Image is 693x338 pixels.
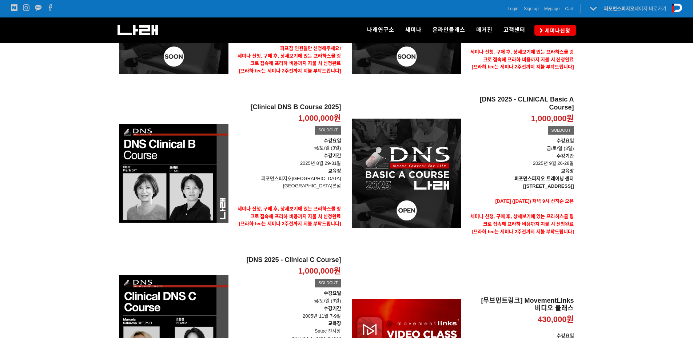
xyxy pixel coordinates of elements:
[234,175,341,190] p: 퍼포먼스피지오[GEOGRAPHIC_DATA] [GEOGRAPHIC_DATA]본점
[523,183,574,189] strong: [[STREET_ADDRESS]]
[467,96,574,251] a: [DNS 2025 - CLINICAL Basic A Course] 1,000,000원 SOLDOUT 수강요일금/토/일 (3일)수강기간 2025년 9월 26-28일교육장퍼포먼스...
[238,53,341,66] strong: 세미나 신청, 구매 후, 상세보기에 있는 프라하스쿨 링크로 접속해 프라하 비용까지 지불 시 신청완료
[531,114,574,124] p: 1,000,000원
[476,27,493,33] span: 매거진
[433,27,465,33] span: 온라인클래스
[405,27,422,33] span: 세미나
[234,305,341,320] p: 2005년 11월 7-9일
[239,221,341,226] span: [프라하 fee는 세미나 2주전까지 지불 부탁드립니다]
[234,256,341,264] h2: [DNS 2025 - Clinical C Course]
[544,5,560,12] a: Mypage
[234,290,341,305] p: 금/토/일 (3일)
[467,137,574,152] p: 금/토/일 (3일)
[498,17,531,43] a: 고객센터
[315,126,341,135] div: SOLDOUT
[234,152,341,167] p: 2025년 8월 29-31일
[524,5,539,12] a: Sign up
[470,214,574,227] strong: 세미나 신청, 구매 후, 상세보기에 있는 프라하스쿨 링크로 접속해 프라하 비용까지 지불 시 신청완료
[238,206,341,219] strong: 세미나 신청, 구매 후, 상세보기에 있는 프라하스쿨 링크로 접속해 프라하 비용까지 지불 시 신청완료
[298,113,341,124] p: 1,000,000원
[604,6,666,11] a: 퍼포먼스피지오페이지 바로가기
[328,321,341,326] strong: 교육장
[324,138,341,143] strong: 수강요일
[298,266,341,277] p: 1,000,000원
[400,17,427,43] a: 세미나
[362,17,400,43] a: 나래연구소
[239,68,341,73] span: [프라하 fee는 세미나 2주전까지 지불 부탁드립니다]
[234,144,341,152] p: 금/토/일 (3일)
[543,27,570,34] span: 세미나신청
[470,49,574,62] strong: 세미나 신청, 구매 후, 상세보기에 있는 프라하스쿨 링크로 접속해 프라하 비용까지 지불 시 신청완료
[548,126,574,135] div: SOLDOUT
[427,17,471,43] a: 온라인클래스
[467,152,574,168] p: 2025년 9월 26-28일
[561,168,574,174] strong: 교육장
[467,297,574,313] h2: [무브먼트링크] MovementLinks 비디오 클래스
[472,64,574,69] span: [프라하 fee는 세미나 2주전까지 지불 부탁드립니다]
[557,153,574,159] strong: 수강기간
[565,5,573,12] a: Cart
[604,6,634,11] strong: 퍼포먼스피지오
[508,5,518,12] a: Login
[367,27,394,33] span: 나래연구소
[328,168,341,174] strong: 교육장
[471,17,498,43] a: 매거진
[234,103,341,243] a: [Clinical DNS B Course 2025] 1,000,000원 SOLDOUT 수강요일금/토/일 (3일)수강기간 2025년 8월 29-31일교육장퍼포먼스피지오[GEOG...
[534,25,576,35] a: 세미나신청
[324,306,341,311] strong: 수강기간
[472,229,574,234] span: [프라하 fee는 세미나 2주전까지 지불 부탁드립니다]
[280,45,341,51] strong: 파프짐 인원들만 신청해주세요!
[234,327,341,335] p: Setec 전시장
[324,153,341,158] strong: 수강기간
[315,279,341,287] div: SOLDOUT
[234,103,341,111] h2: [Clinical DNS B Course 2025]
[503,27,525,33] span: 고객센터
[467,96,574,111] h2: [DNS 2025 - CLINICAL Basic A Course]
[557,138,574,143] strong: 수강요일
[495,198,574,204] span: [DATE] ([DATE]) 저녁 9시 선착순 오픈
[538,314,574,325] p: 430,000원
[324,290,341,296] strong: 수강요일
[514,176,574,181] strong: 퍼포먼스피지오 트레이닝 센터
